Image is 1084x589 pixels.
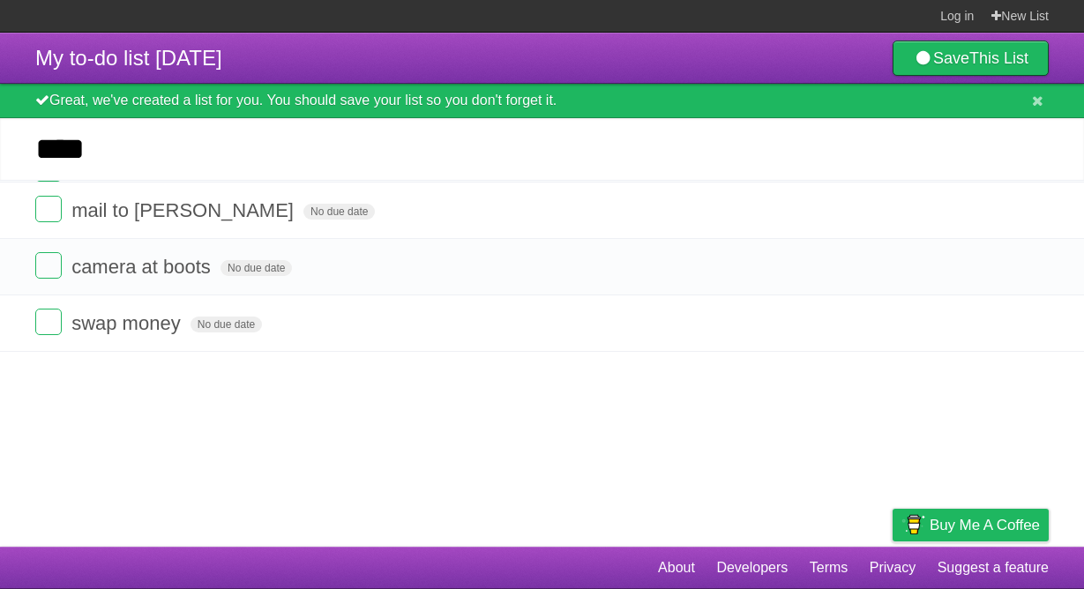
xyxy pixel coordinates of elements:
[893,41,1049,76] a: SaveThis List
[969,49,1028,67] b: This List
[71,199,298,221] span: mail to [PERSON_NAME]
[716,551,788,585] a: Developers
[870,551,916,585] a: Privacy
[810,551,849,585] a: Terms
[35,309,62,335] label: Done
[658,551,695,585] a: About
[191,317,262,332] span: No due date
[938,551,1049,585] a: Suggest a feature
[35,252,62,279] label: Done
[35,181,62,207] label: Done
[930,510,1040,541] span: Buy me a coffee
[71,312,185,334] span: swap money
[303,204,375,220] span: No due date
[71,256,215,278] span: camera at boots
[35,46,222,70] span: My to-do list [DATE]
[35,196,62,222] label: Done
[901,510,925,540] img: Buy me a coffee
[221,260,292,276] span: No due date
[893,509,1049,541] a: Buy me a coffee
